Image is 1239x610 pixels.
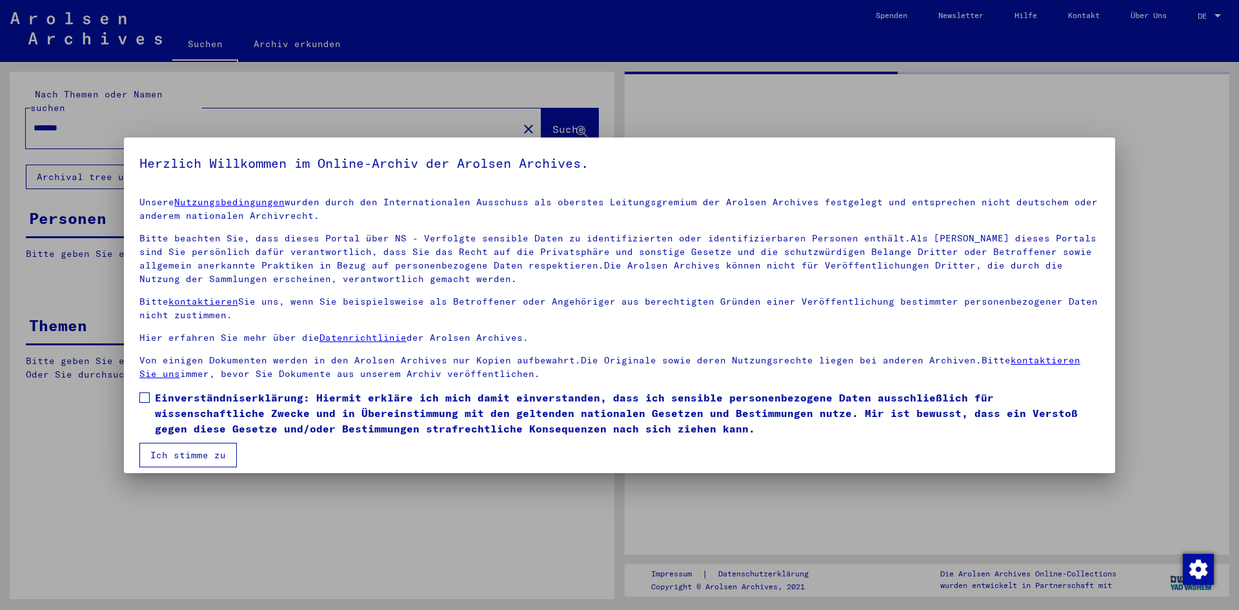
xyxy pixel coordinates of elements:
p: Bitte beachten Sie, dass dieses Portal über NS - Verfolgte sensible Daten zu identifizierten oder... [139,232,1100,286]
p: Bitte Sie uns, wenn Sie beispielsweise als Betroffener oder Angehöriger aus berechtigten Gründen ... [139,295,1100,322]
p: Unsere wurden durch den Internationalen Ausschuss als oberstes Leitungsgremium der Arolsen Archiv... [139,196,1100,223]
p: Von einigen Dokumenten werden in den Arolsen Archives nur Kopien aufbewahrt.Die Originale sowie d... [139,354,1100,381]
span: Einverständniserklärung: Hiermit erkläre ich mich damit einverstanden, dass ich sensible personen... [155,390,1100,436]
a: Datenrichtlinie [319,332,407,343]
a: kontaktieren [168,296,238,307]
button: Ich stimme zu [139,443,237,467]
p: Hier erfahren Sie mehr über die der Arolsen Archives. [139,331,1100,345]
img: Zustimmung ändern [1183,554,1214,585]
a: Nutzungsbedingungen [174,196,285,208]
a: kontaktieren Sie uns [139,354,1080,380]
h5: Herzlich Willkommen im Online-Archiv der Arolsen Archives. [139,153,1100,174]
